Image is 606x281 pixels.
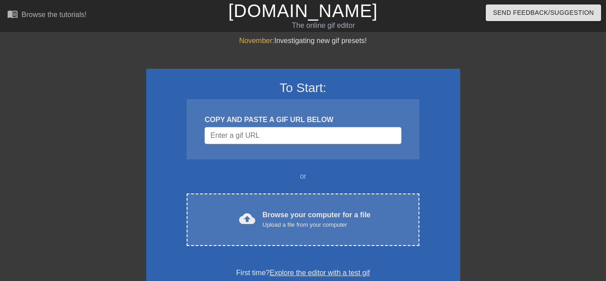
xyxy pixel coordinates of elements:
[205,127,401,144] input: Username
[170,171,437,182] div: or
[22,11,87,18] div: Browse the tutorials!
[262,220,371,229] div: Upload a file from your computer
[270,269,370,277] a: Explore the editor with a test gif
[486,4,601,21] button: Send Feedback/Suggestion
[493,7,594,18] span: Send Feedback/Suggestion
[262,210,371,229] div: Browse your computer for a file
[206,20,440,31] div: The online gif editor
[205,114,401,125] div: COPY AND PASTE A GIF URL BELOW
[158,268,449,278] div: First time?
[239,37,274,44] span: November:
[239,211,255,227] span: cloud_upload
[7,9,87,22] a: Browse the tutorials!
[228,1,378,21] a: [DOMAIN_NAME]
[158,80,449,96] h3: To Start:
[7,9,18,19] span: menu_book
[146,35,460,46] div: Investigating new gif presets!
